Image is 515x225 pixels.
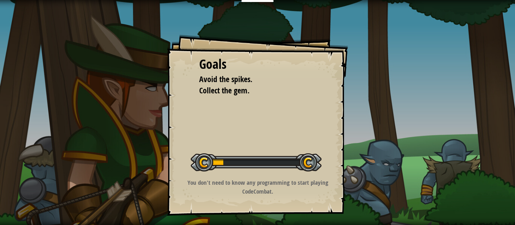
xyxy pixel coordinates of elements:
div: Goals [199,55,316,74]
p: You don't need to know any programming to start playing CodeCombat. [177,178,338,196]
li: Avoid the spikes. [189,74,314,85]
span: Collect the gem. [199,85,249,96]
li: Collect the gem. [189,85,314,97]
span: Avoid the spikes. [199,74,252,85]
